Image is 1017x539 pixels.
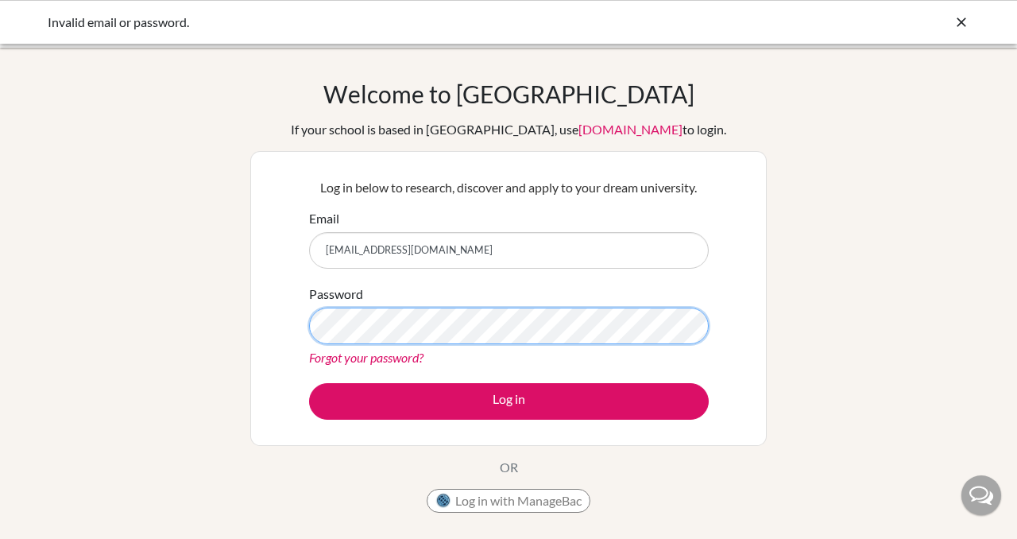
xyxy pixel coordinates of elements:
button: Log in [309,383,709,420]
p: OR [500,458,518,477]
label: Email [309,209,339,228]
div: Invalid email or password. [48,13,731,32]
div: If your school is based in [GEOGRAPHIC_DATA], use to login. [291,120,726,139]
a: [DOMAIN_NAME] [578,122,683,137]
button: Log in with ManageBac [427,489,590,513]
a: Forgot your password? [309,350,423,365]
span: Help [37,11,69,25]
p: Log in below to research, discover and apply to your dream university. [309,178,709,197]
label: Password [309,285,363,304]
h1: Welcome to [GEOGRAPHIC_DATA] [323,79,694,108]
